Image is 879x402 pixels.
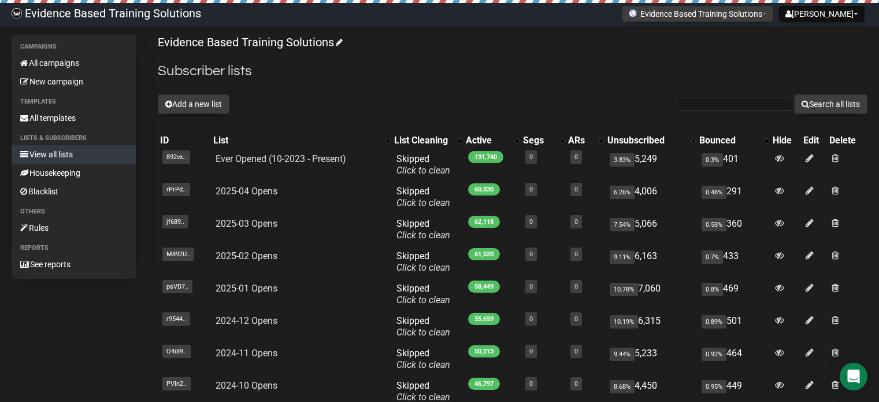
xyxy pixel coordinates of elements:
[12,72,136,91] a: New campaign
[12,182,136,201] a: Blacklist
[396,197,450,208] a: Click to clean
[574,315,578,323] a: 0
[702,186,726,199] span: 0.48%
[396,315,450,338] span: Skipped
[466,135,510,146] div: Active
[12,40,136,54] li: Campaigns
[702,348,726,361] span: 0.92%
[463,132,521,149] th: Active: No sort applied, activate to apply an ascending sort
[211,132,392,149] th: List: No sort applied, activate to apply an ascending sort
[12,8,22,19] img: 6a635aadd5b086599a41eda90e0773ac
[610,186,635,199] span: 6.26%
[697,149,770,181] td: 401
[396,218,450,241] span: Skipped
[12,255,136,274] a: See reports
[160,135,209,146] div: ID
[702,315,726,329] span: 0.89%
[468,378,500,390] span: 46,797
[697,311,770,343] td: 501
[12,164,136,182] a: Housekeeping
[605,246,697,278] td: 6,163
[610,315,638,329] span: 10.19%
[610,153,635,167] span: 3.83%
[697,132,770,149] th: Bounced: No sort applied, activate to apply an ascending sort
[702,218,726,231] span: 0.58%
[12,205,136,219] li: Others
[158,94,229,114] button: Add a new list
[162,150,190,164] span: 892vx..
[158,61,867,82] h2: Subscriber lists
[216,283,277,294] a: 2025-01 Opens
[162,312,190,326] span: r9544..
[702,283,723,296] span: 0.8%
[529,283,533,290] a: 0
[12,219,136,237] a: Rules
[396,230,450,241] a: Click to clean
[697,246,770,278] td: 433
[829,135,865,146] div: Delete
[396,348,450,370] span: Skipped
[394,135,452,146] div: List Cleaning
[803,135,825,146] div: Edit
[529,315,533,323] a: 0
[529,153,533,161] a: 0
[158,132,211,149] th: ID: No sort applied, sorting is disabled
[699,135,759,146] div: Bounced
[213,135,380,146] div: List
[574,348,578,355] a: 0
[396,153,450,176] span: Skipped
[529,348,533,355] a: 0
[396,186,450,208] span: Skipped
[162,377,191,390] span: PVIn2..
[574,283,578,290] a: 0
[697,343,770,375] td: 464
[468,183,500,196] span: 60,030
[396,262,450,273] a: Click to clean
[521,132,566,149] th: Segs: No sort applied, activate to apply an ascending sort
[773,135,799,146] div: Hide
[697,181,770,213] td: 291
[794,94,867,114] button: Search all lists
[468,345,500,357] span: 50,213
[12,54,136,72] a: All campaigns
[396,359,450,370] a: Click to clean
[702,380,726,393] span: 0.95%
[610,250,635,264] span: 9.11%
[622,6,773,22] button: Evidence Based Training Solutions
[605,213,697,246] td: 5,066
[216,186,277,197] a: 2025-04 Opens
[827,132,867,149] th: Delete: No sort applied, sorting is disabled
[162,183,190,196] span: rPrPd..
[605,181,697,213] td: 4,006
[605,278,697,311] td: 7,060
[468,216,500,228] span: 62,118
[610,348,635,361] span: 9.44%
[12,95,136,109] li: Templates
[605,132,697,149] th: Unsubscribed: No sort applied, activate to apply an ascending sort
[396,327,450,338] a: Click to clean
[529,218,533,226] a: 0
[610,380,635,393] span: 8.68%
[12,241,136,255] li: Reports
[607,135,685,146] div: Unsubscribed
[574,218,578,226] a: 0
[162,280,192,293] span: psVD7..
[216,153,346,164] a: Ever Opened (10-2023 - Present)
[396,294,450,305] a: Click to clean
[396,283,450,305] span: Skipped
[529,380,533,388] a: 0
[216,218,277,229] a: 2025-03 Opens
[468,281,500,293] span: 58,449
[396,165,450,176] a: Click to clean
[158,35,341,49] a: Evidence Based Training Solutions
[392,132,463,149] th: List Cleaning: No sort applied, activate to apply an ascending sort
[779,6,865,22] button: [PERSON_NAME]
[574,153,578,161] a: 0
[12,131,136,145] li: Lists & subscribers
[216,380,277,391] a: 2024-10 Opens
[801,132,827,149] th: Edit: No sort applied, sorting is disabled
[12,109,136,127] a: All templates
[216,250,277,261] a: 2025-02 Opens
[566,132,606,149] th: ARs: No sort applied, activate to apply an ascending sort
[162,345,191,358] span: O4i89..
